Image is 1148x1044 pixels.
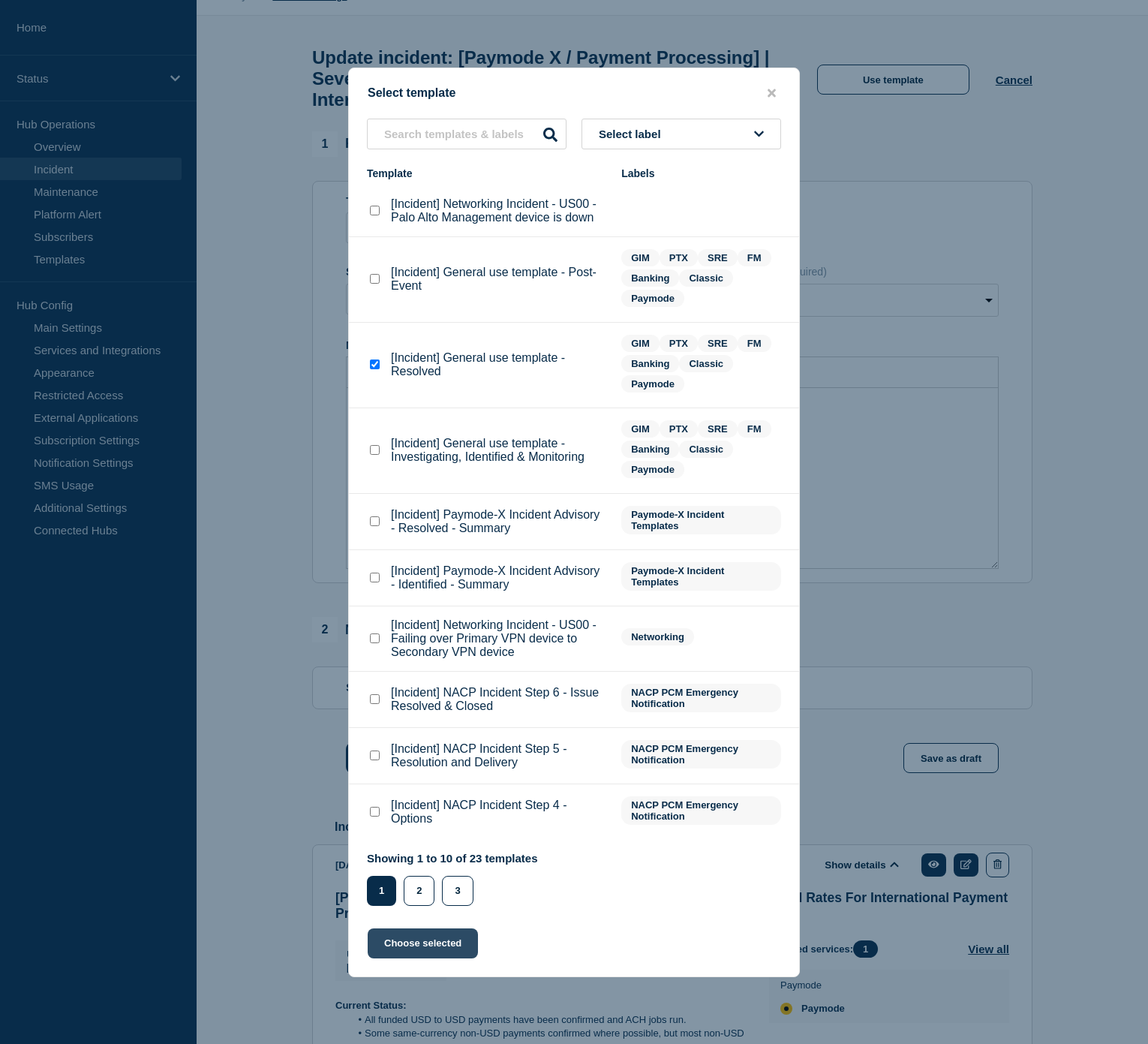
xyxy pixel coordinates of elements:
[679,355,733,372] span: Classic
[621,562,781,591] span: Paymode-X Incident Templates
[391,799,606,826] p: [Incident] NACP Incident Step 4 - Options
[621,167,781,179] div: Labels
[404,876,434,906] button: 2
[763,86,780,101] button: close button
[599,128,667,140] span: Select label
[621,375,684,393] span: Paymode
[582,119,781,149] button: Select label
[698,420,738,438] span: SRE
[621,335,660,352] span: GIM
[698,249,738,266] span: SRE
[391,564,606,591] p: [Incident] Paymode-X Incident Advisory - Identified - Summary
[621,506,781,534] span: Paymode-X Incident Templates
[370,694,380,704] input: [Incident] NACP Incident Step 6 - Issue Resolved & Closed checkbox
[621,684,781,712] span: NACP PCM Emergency Notification
[367,167,606,179] div: Template
[367,119,566,149] input: Search templates & labels
[370,751,380,760] input: [Incident] NACP Incident Step 5 - Resolution and Delivery checkbox
[679,441,733,458] span: Classic
[391,742,606,769] p: [Incident] NACP Incident Step 5 - Resolution and Delivery
[679,269,733,287] span: Classic
[621,249,660,266] span: GIM
[442,876,473,906] button: 3
[391,266,606,293] p: [Incident] General use template - Post-Event
[660,249,698,266] span: PTX
[621,441,679,458] span: Banking
[621,355,679,372] span: Banking
[370,360,380,369] input: [Incident] General use template - Resolved checkbox
[370,274,380,284] input: [Incident] General use template - Post-Event checkbox
[621,290,684,307] span: Paymode
[368,928,478,958] button: Choose selected
[367,876,396,906] button: 1
[370,633,380,643] input: [Incident] Networking Incident - US00 - Failing over Primary VPN device to Secondary VPN device c...
[367,852,538,865] p: Showing 1 to 10 of 23 templates
[660,335,698,352] span: PTX
[391,508,606,535] p: [Incident] Paymode-X Incident Advisory - Resolved - Summary
[621,269,679,287] span: Banking
[391,437,606,464] p: [Incident] General use template - Investigating, Identified & Monitoring
[621,628,694,645] span: Networking
[391,618,606,659] p: [Incident] Networking Incident - US00 - Failing over Primary VPN device to Secondary VPN device
[370,206,380,215] input: [Incident] Networking Incident - US00 - Palo Alto Management device is down checkbox
[738,249,771,266] span: FM
[391,197,606,224] p: [Incident] Networking Incident - US00 - Palo Alto Management device is down
[738,420,771,438] span: FM
[349,86,799,101] div: Select template
[370,573,380,582] input: [Incident] Paymode-X Incident Advisory - Identified - Summary checkbox
[660,420,698,438] span: PTX
[698,335,738,352] span: SRE
[391,686,606,713] p: [Incident] NACP Incident Step 6 - Issue Resolved & Closed
[621,420,660,438] span: GIM
[370,807,380,817] input: [Incident] NACP Incident Step 4 - Options checkbox
[391,351,606,378] p: [Incident] General use template - Resolved
[370,516,380,526] input: [Incident] Paymode-X Incident Advisory - Resolved - Summary checkbox
[621,796,781,825] span: NACP PCM Emergency Notification
[370,445,380,455] input: [Incident] General use template - Investigating, Identified & Monitoring checkbox
[738,335,771,352] span: FM
[621,461,684,478] span: Paymode
[621,740,781,769] span: NACP PCM Emergency Notification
